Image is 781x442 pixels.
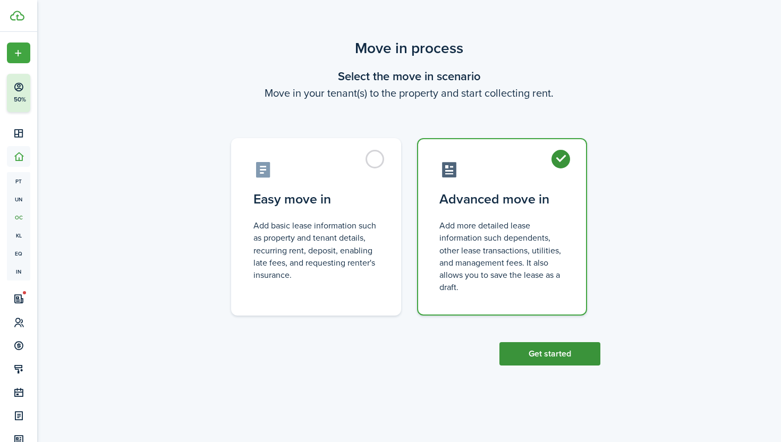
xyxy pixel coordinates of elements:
[7,226,30,244] a: kl
[7,190,30,208] a: un
[7,208,30,226] a: oc
[439,190,565,209] control-radio-card-title: Advanced move in
[218,37,600,59] scenario-title: Move in process
[218,85,600,101] wizard-step-header-description: Move in your tenant(s) to the property and start collecting rent.
[499,342,600,365] button: Get started
[7,42,30,63] button: Open menu
[218,67,600,85] wizard-step-header-title: Select the move in scenario
[13,95,27,104] p: 50%
[439,219,565,293] control-radio-card-description: Add more detailed lease information such dependents, other lease transactions, utilities, and man...
[7,172,30,190] a: pt
[10,11,24,21] img: TenantCloud
[253,219,379,281] control-radio-card-description: Add basic lease information such as property and tenant details, recurring rent, deposit, enablin...
[7,262,30,280] a: in
[7,74,95,112] button: 50%
[7,244,30,262] a: eq
[253,190,379,209] control-radio-card-title: Easy move in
